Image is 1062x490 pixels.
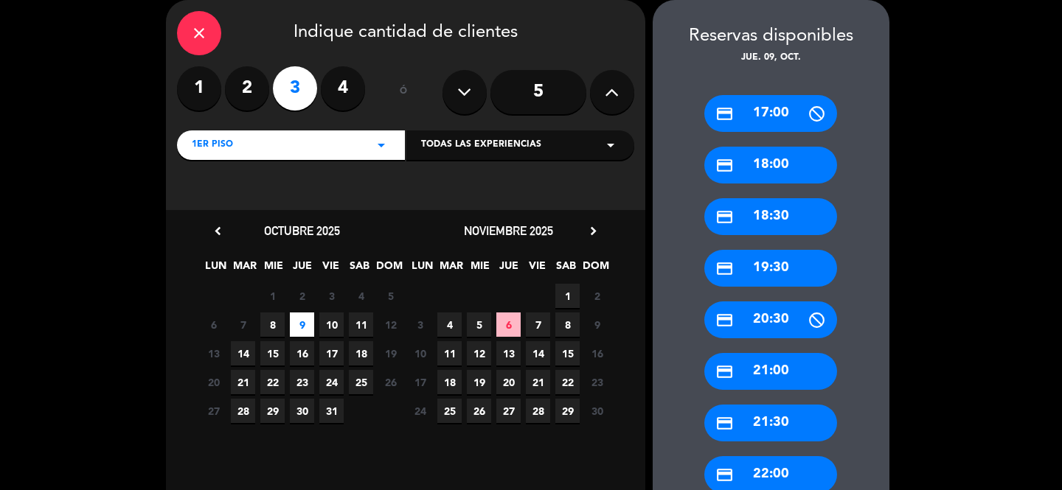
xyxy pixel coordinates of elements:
i: credit_card [715,363,734,381]
span: octubre 2025 [264,223,340,238]
span: 18 [437,370,462,394]
span: 23 [585,370,609,394]
div: 18:30 [704,198,837,235]
span: 25 [349,370,373,394]
span: 2 [585,284,609,308]
span: 22 [260,370,285,394]
span: 10 [319,312,344,337]
span: 10 [408,341,432,365]
i: credit_card [715,208,734,226]
div: 21:00 [704,353,837,390]
span: 5 [467,312,491,337]
i: chevron_left [210,223,226,239]
span: 26 [467,399,491,423]
div: 19:30 [704,250,837,287]
span: 17 [319,341,344,365]
span: VIE [525,257,549,281]
span: 6 [496,312,521,337]
span: 28 [231,399,255,423]
span: 1er Piso [192,138,233,153]
span: MAR [439,257,463,281]
span: JUE [496,257,521,281]
span: 20 [201,370,226,394]
span: SAB [554,257,578,281]
span: 6 [201,312,226,337]
span: 15 [260,341,285,365]
i: credit_card [715,414,734,433]
span: 28 [526,399,550,423]
span: 11 [349,312,373,337]
span: DOM [583,257,607,281]
i: credit_card [715,105,734,123]
i: arrow_drop_down [602,136,619,154]
i: credit_card [715,259,734,278]
span: 18 [349,341,373,365]
span: 26 [378,370,403,394]
span: 8 [555,312,580,337]
span: 17 [408,370,432,394]
span: MIE [468,257,492,281]
span: 31 [319,399,344,423]
span: 19 [378,341,403,365]
span: SAB [347,257,372,281]
span: 21 [231,370,255,394]
span: 2 [290,284,314,308]
span: 24 [408,399,432,423]
span: MIE [261,257,285,281]
span: VIE [319,257,343,281]
span: 13 [201,341,226,365]
span: LUN [204,257,228,281]
div: 21:30 [704,405,837,441]
span: 1 [260,284,285,308]
span: 25 [437,399,462,423]
span: 14 [526,341,550,365]
i: chevron_right [586,223,601,239]
span: 9 [585,312,609,337]
span: 12 [467,341,491,365]
span: 1 [555,284,580,308]
label: 1 [177,66,221,111]
span: 29 [260,399,285,423]
div: 18:00 [704,147,837,183]
span: JUE [290,257,314,281]
span: 30 [290,399,314,423]
span: 11 [437,341,462,365]
span: 22 [555,370,580,394]
span: 24 [319,370,344,394]
span: 30 [585,399,609,423]
div: 17:00 [704,95,837,132]
span: 7 [231,312,255,337]
span: 8 [260,312,285,337]
label: 3 [273,66,317,111]
span: 12 [378,312,403,337]
div: jue. 09, oct. [653,51,889,66]
span: 16 [585,341,609,365]
span: 9 [290,312,314,337]
span: DOM [376,257,400,281]
div: ó [380,66,428,118]
span: MAR [232,257,257,281]
span: 27 [201,399,226,423]
span: 4 [349,284,373,308]
span: 3 [319,284,344,308]
i: close [190,24,208,42]
i: credit_card [715,156,734,175]
div: 20:30 [704,301,837,338]
span: 15 [555,341,580,365]
span: Todas las experiencias [421,138,541,153]
span: 27 [496,399,521,423]
span: 19 [467,370,491,394]
span: 21 [526,370,550,394]
span: LUN [410,257,434,281]
span: 14 [231,341,255,365]
label: 4 [321,66,365,111]
span: noviembre 2025 [464,223,553,238]
span: 13 [496,341,521,365]
i: credit_card [715,311,734,329]
span: 16 [290,341,314,365]
span: 23 [290,370,314,394]
label: 2 [225,66,269,111]
div: Indique cantidad de clientes [177,11,634,55]
span: 5 [378,284,403,308]
span: 7 [526,312,550,337]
